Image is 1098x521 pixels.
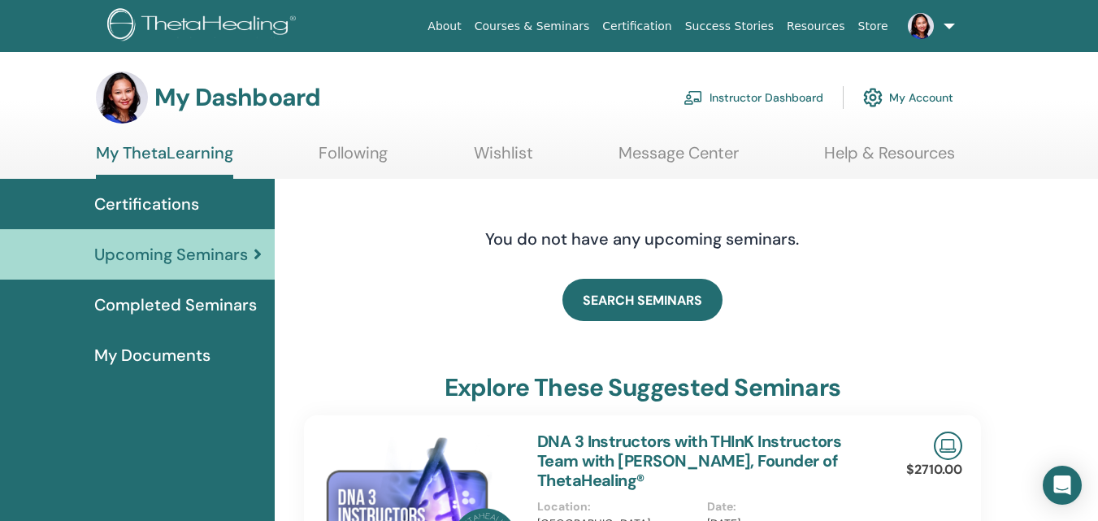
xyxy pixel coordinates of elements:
a: About [421,11,467,41]
img: default.jpg [908,13,934,39]
h3: My Dashboard [154,83,320,112]
p: $2710.00 [906,460,962,480]
p: Date : [707,498,868,515]
img: default.jpg [96,72,148,124]
div: Open Intercom Messenger [1043,466,1082,505]
a: SEARCH SEMINARS [562,279,723,321]
a: My Account [863,80,953,115]
span: Certifications [94,192,199,216]
a: Wishlist [474,143,533,175]
img: cog.svg [863,84,883,111]
a: DNA 3 Instructors with THInK Instructors Team with [PERSON_NAME], Founder of ThetaHealing® [537,431,842,491]
a: Message Center [618,143,739,175]
a: Instructor Dashboard [684,80,823,115]
a: Success Stories [679,11,780,41]
a: Certification [596,11,678,41]
span: Upcoming Seminars [94,242,248,267]
a: Store [852,11,895,41]
span: Completed Seminars [94,293,257,317]
span: SEARCH SEMINARS [583,292,702,309]
a: Help & Resources [824,143,955,175]
a: Courses & Seminars [468,11,597,41]
h3: explore these suggested seminars [445,373,840,402]
span: My Documents [94,343,210,367]
p: Location : [537,498,698,515]
a: My ThetaLearning [96,143,233,179]
h4: You do not have any upcoming seminars. [386,229,898,249]
img: Live Online Seminar [934,432,962,460]
a: Following [319,143,388,175]
img: chalkboard-teacher.svg [684,90,703,105]
a: Resources [780,11,852,41]
img: logo.png [107,8,302,45]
